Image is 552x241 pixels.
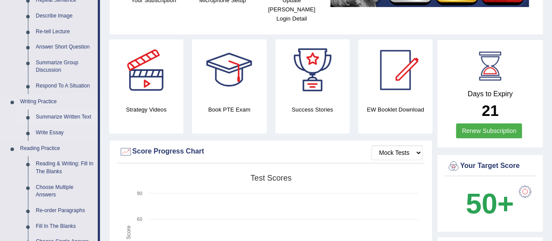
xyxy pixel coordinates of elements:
a: Describe Image [32,8,98,24]
tspan: Test scores [250,174,291,182]
h4: Success Stories [275,105,350,114]
a: Re-tell Lecture [32,24,98,40]
a: Choose Multiple Answers [32,180,98,203]
h4: Book PTE Exam [192,105,266,114]
a: Summarize Written Text [32,109,98,125]
div: Your Target Score [447,160,533,173]
text: 60 [137,217,142,222]
a: Fill In The Blanks [32,219,98,234]
a: Respond To A Situation [32,78,98,94]
a: Writing Practice [16,94,98,110]
a: Reading Practice [16,141,98,157]
a: Renew Subscription [456,123,522,138]
a: Summarize Group Discussion [32,55,98,78]
tspan: Score [126,225,132,239]
h4: EW Booklet Download [358,105,432,114]
b: 50+ [466,188,514,220]
h4: Days to Expiry [447,90,533,98]
h4: Strategy Videos [109,105,183,114]
a: Re-order Paragraphs [32,203,98,219]
a: Write Essay [32,125,98,141]
a: Answer Short Question [32,39,98,55]
b: 21 [482,102,499,119]
a: Reading & Writing: Fill In The Blanks [32,156,98,179]
div: Score Progress Chart [119,145,422,158]
text: 90 [137,191,142,196]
